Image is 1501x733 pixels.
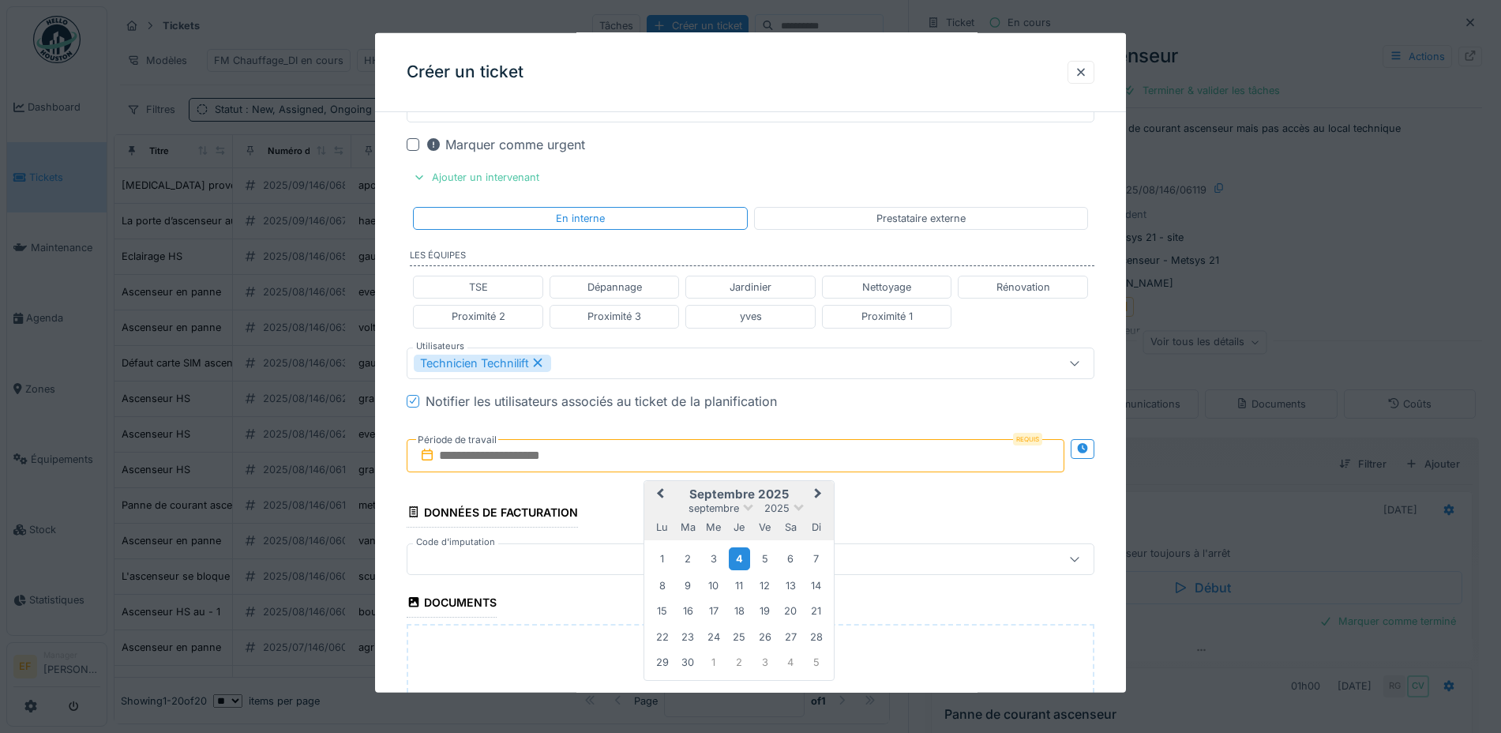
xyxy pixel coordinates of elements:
div: Month septembre, 2025 [650,545,829,675]
label: Code d'imputation [413,536,498,549]
button: Previous Month [646,482,671,507]
div: Choose samedi 13 septembre 2025 [780,575,801,596]
span: 2025 [764,502,790,514]
div: Nettoyage [862,280,911,295]
span: septembre [689,502,739,514]
div: mardi [677,517,699,538]
div: Choose dimanche 21 septembre 2025 [805,600,827,622]
div: Notifier les utilisateurs associés au ticket de la planification [426,391,777,410]
div: dimanche [805,517,827,538]
div: Choose samedi 20 septembre 2025 [780,600,801,622]
div: Documents [407,591,497,618]
div: Choose mardi 30 septembre 2025 [677,652,699,673]
div: Données de facturation [407,500,578,527]
div: Proximité 2 [452,309,505,324]
h3: Créer un ticket [407,62,523,82]
div: Choose lundi 1 septembre 2025 [651,548,673,569]
div: Choose dimanche 5 octobre 2025 [805,652,827,673]
div: Choose mercredi 1 octobre 2025 [703,652,724,673]
label: Période de travail [416,430,498,448]
label: Les équipes [410,249,1094,266]
div: Choose vendredi 19 septembre 2025 [754,600,775,622]
button: Next Month [807,482,832,507]
div: Choose jeudi 4 septembre 2025 [729,547,750,570]
div: samedi [780,517,801,538]
div: Marquer comme urgent [426,135,585,154]
div: Choose samedi 27 septembre 2025 [780,626,801,647]
div: Choose vendredi 5 septembre 2025 [754,548,775,569]
div: Proximité 1 [861,309,913,324]
div: Choose vendredi 3 octobre 2025 [754,652,775,673]
div: Choose dimanche 14 septembre 2025 [805,575,827,596]
div: vendredi [754,517,775,538]
div: Choose mardi 16 septembre 2025 [677,600,699,622]
div: Jardinier [730,280,771,295]
div: jeudi [729,517,750,538]
div: Choose jeudi 2 octobre 2025 [729,652,750,673]
div: Choose mercredi 24 septembre 2025 [703,626,724,647]
div: Choose mercredi 17 septembre 2025 [703,600,724,622]
div: Choose mardi 2 septembre 2025 [677,548,699,569]
div: Choose lundi 15 septembre 2025 [651,600,673,622]
div: Choose dimanche 28 septembre 2025 [805,626,827,647]
div: Choose samedi 4 octobre 2025 [780,652,801,673]
div: yves [740,309,762,324]
div: Choose mercredi 10 septembre 2025 [703,575,724,596]
div: Choose samedi 6 septembre 2025 [780,548,801,569]
div: Rénovation [996,280,1050,295]
div: Choose dimanche 7 septembre 2025 [805,548,827,569]
div: Choose vendredi 26 septembre 2025 [754,626,775,647]
div: Choose lundi 29 septembre 2025 [651,652,673,673]
div: Choose vendredi 12 septembre 2025 [754,575,775,596]
div: Ajouter un intervenant [407,167,546,188]
div: Choose mardi 9 septembre 2025 [677,575,699,596]
div: Choose mercredi 3 septembre 2025 [703,548,724,569]
div: mercredi [703,517,724,538]
div: Proximité 3 [587,309,641,324]
div: Choose jeudi 25 septembre 2025 [729,626,750,647]
div: En interne [556,211,605,226]
div: TSE [469,280,488,295]
h2: septembre 2025 [644,487,834,501]
div: Prestataire externe [876,211,966,226]
div: Choose lundi 8 septembre 2025 [651,575,673,596]
div: Choose jeudi 18 septembre 2025 [729,600,750,622]
label: Utilisateurs [413,339,467,352]
div: Choose mardi 23 septembre 2025 [677,626,699,647]
div: Requis [1013,432,1042,445]
div: lundi [651,517,673,538]
div: Choose lundi 22 septembre 2025 [651,626,673,647]
div: Choose jeudi 11 septembre 2025 [729,575,750,596]
div: Dépannage [587,280,642,295]
div: Technicien Technilift [414,354,551,371]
